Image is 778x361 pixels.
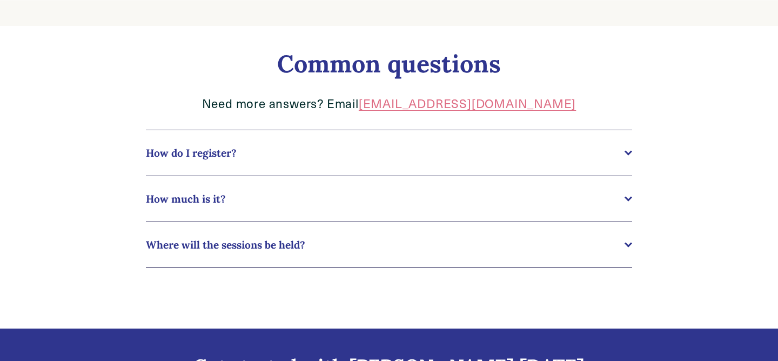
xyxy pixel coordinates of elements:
[146,146,625,159] span: How do I register?
[359,95,576,111] a: [EMAIL_ADDRESS][DOMAIN_NAME]
[146,192,625,205] span: How much is it?
[146,176,632,222] button: How much is it?
[146,238,625,251] span: Where will the sessions be held?
[146,96,632,111] p: Need more answers? Email
[146,130,632,176] button: How do I register?
[146,49,632,78] h2: Common questions
[146,222,632,268] button: Where will the sessions be held?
